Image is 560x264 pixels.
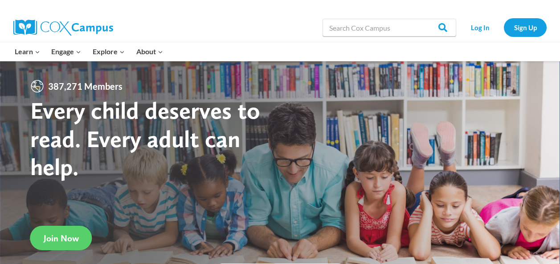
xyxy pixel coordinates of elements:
[30,96,260,181] strong: Every child deserves to read. Every adult can help.
[44,233,79,244] span: Join Now
[93,46,125,57] span: Explore
[504,18,547,36] a: Sign Up
[323,19,456,36] input: Search Cox Campus
[45,79,126,93] span: 387,271 Members
[13,20,113,36] img: Cox Campus
[51,46,81,57] span: Engage
[30,226,92,250] a: Join Now
[15,46,40,57] span: Learn
[461,18,499,36] a: Log In
[9,42,168,61] nav: Primary Navigation
[136,46,163,57] span: About
[461,18,547,36] nav: Secondary Navigation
